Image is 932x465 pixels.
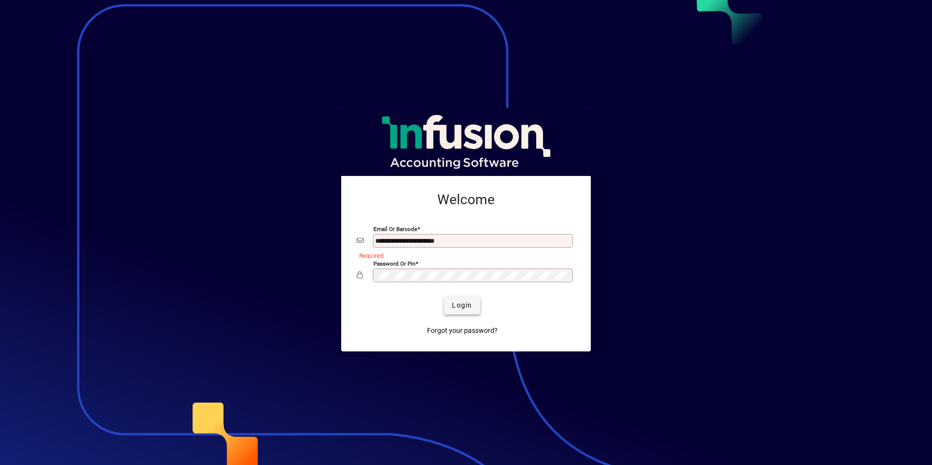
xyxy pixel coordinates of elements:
a: Forgot your password? [423,322,502,340]
mat-label: Email or Barcode [373,225,417,232]
h2: Welcome [357,192,575,208]
span: Forgot your password? [427,326,498,336]
mat-label: Password or Pin [373,260,415,267]
span: Login [452,300,472,310]
mat-error: Required [359,250,567,260]
button: Login [444,297,480,314]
